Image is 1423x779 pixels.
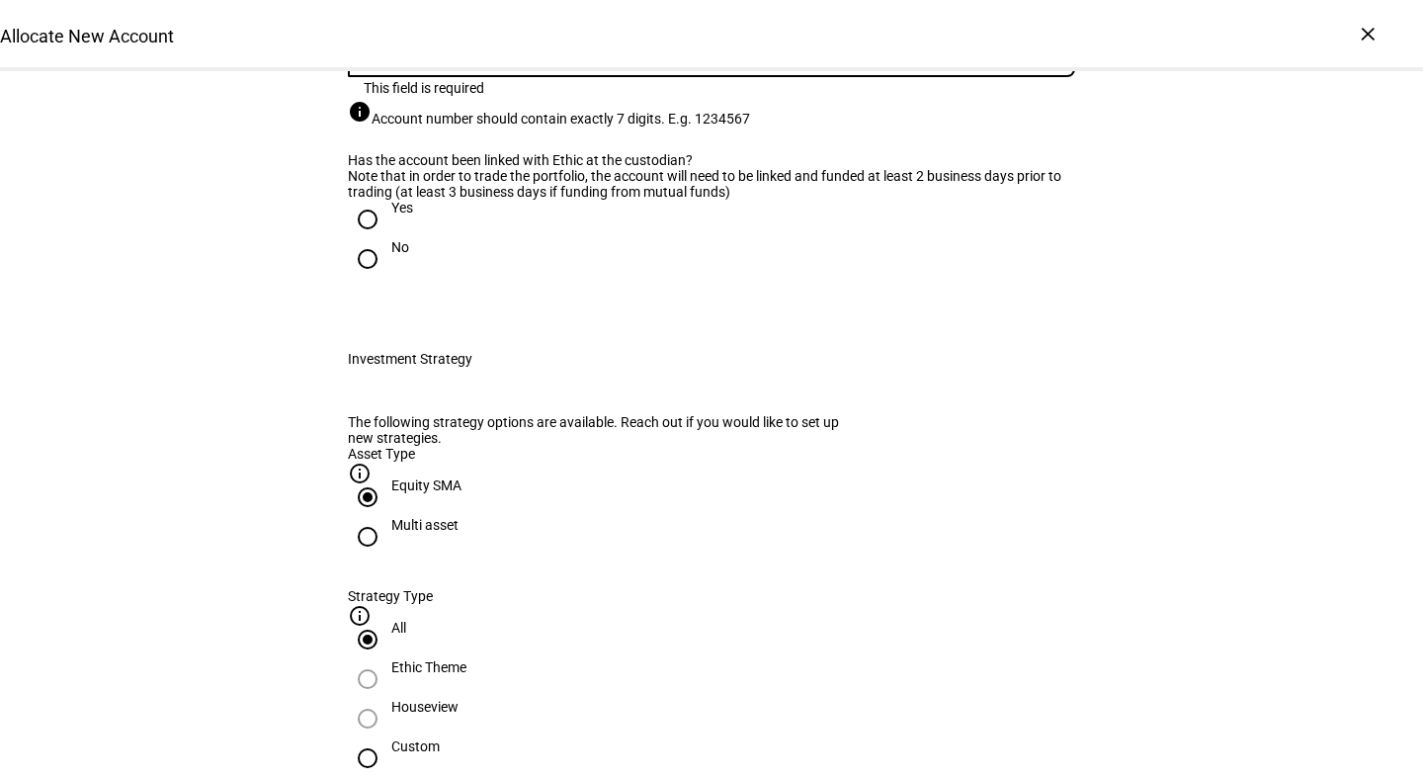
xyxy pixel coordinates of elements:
[348,100,372,124] mat-icon: info
[348,588,1075,620] plt-strategy-filter-column-header: Strategy Type
[391,200,413,216] div: Yes
[348,446,1075,462] div: Asset Type
[348,588,1075,604] div: Strategy Type
[348,446,1075,477] plt-strategy-filter-column-header: Asset Type
[364,80,484,96] div: This field is required
[1352,18,1383,49] div: ×
[391,738,440,754] div: Custom
[391,620,406,636] div: All
[348,462,372,485] mat-icon: info_outline
[348,351,472,367] div: Investment Strategy
[348,414,857,446] div: The following strategy options are available. Reach out if you would like to set up new strategies.
[391,239,409,255] div: No
[348,604,372,628] mat-icon: info_outline
[348,152,1075,168] div: Has the account been linked with Ethic at the custodian?
[348,100,1075,127] div: Account number should contain exactly 7 digits. E.g. 1234567
[391,517,459,533] div: Multi asset
[348,168,1075,200] div: Note that in order to trade the portfolio, the account will need to be linked and funded at least...
[391,477,461,493] div: Equity SMA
